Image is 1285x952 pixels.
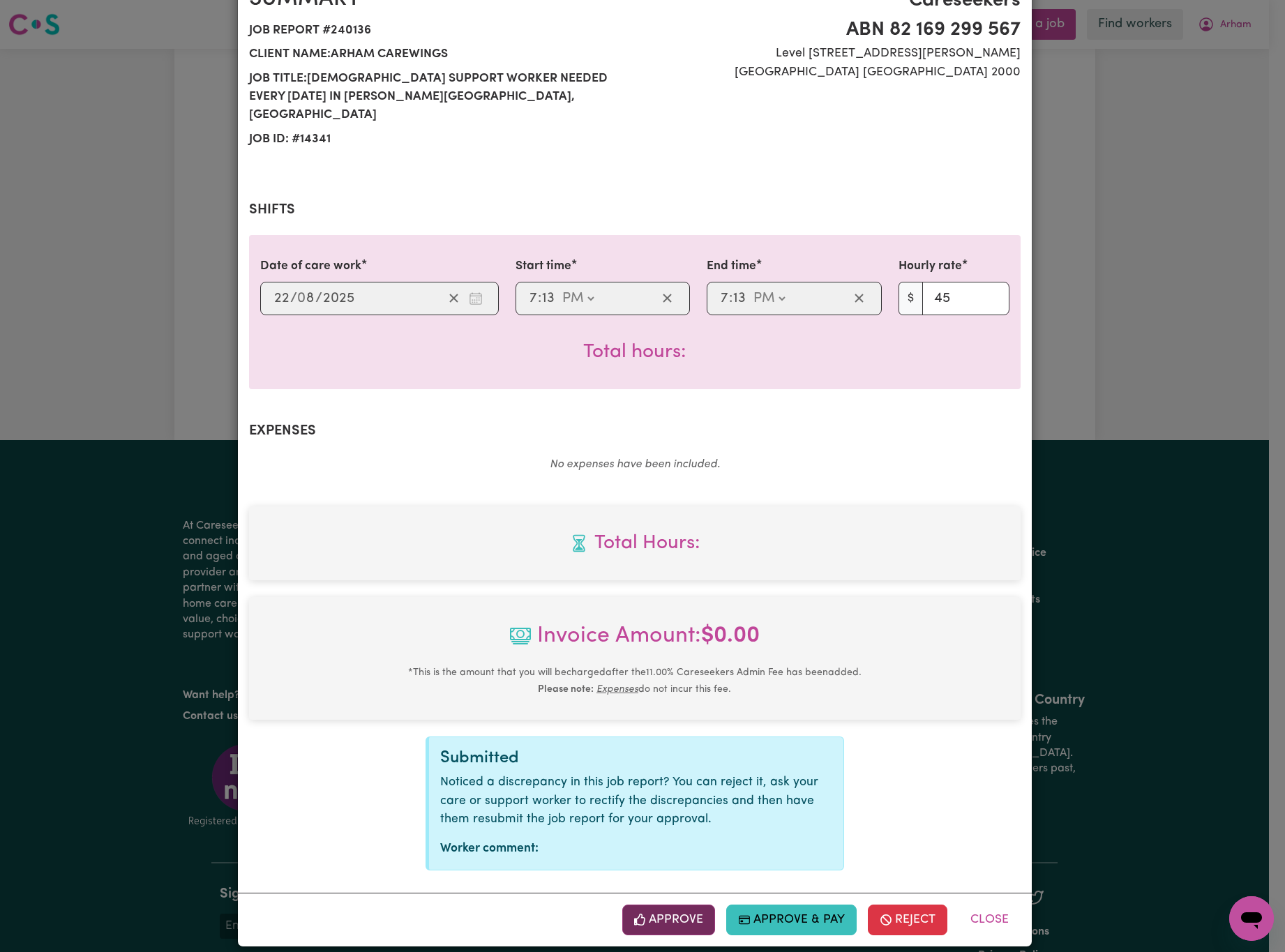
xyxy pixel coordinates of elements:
em: No expenses have been included. [550,459,720,470]
input: -- [720,288,729,309]
span: : [538,291,541,306]
input: -- [273,288,290,309]
span: Total hours worked: [260,529,1009,558]
input: -- [529,288,538,309]
u: Expenses [596,684,638,695]
button: Reject [868,905,947,935]
small: This is the amount that you will be charged after the 11.00 % Careseekers Admin Fee has been adde... [408,667,862,695]
b: $ 0.00 [701,625,760,647]
span: Invoice Amount: [260,619,1009,664]
p: Noticed a discrepancy in this job report? You can reject it, ask your care or support worker to r... [440,773,832,829]
button: Approve & Pay [726,905,857,935]
button: Clear date [443,288,465,309]
span: / [290,291,297,306]
iframe: Button to launch messaging window [1229,896,1274,941]
label: Start time [516,257,571,275]
span: Client name: Arham Carewings [249,43,626,66]
label: Date of care work [260,257,361,275]
span: ABN 82 169 299 567 [643,15,1021,45]
h2: Shifts [249,202,1021,218]
span: Level [STREET_ADDRESS][PERSON_NAME] [643,45,1021,63]
span: : [729,291,732,306]
span: Job title: [DEMOGRAPHIC_DATA] Support Worker Needed Every [DATE] In [PERSON_NAME][GEOGRAPHIC_DATA... [249,67,626,128]
span: [GEOGRAPHIC_DATA] [GEOGRAPHIC_DATA] 2000 [643,63,1021,82]
input: ---- [322,288,355,309]
strong: Worker comment: [440,843,539,854]
label: Hourly rate [899,257,962,275]
label: End time [707,257,756,275]
span: Job report # 240136 [249,19,626,43]
button: Close [959,905,1021,935]
button: Approve [622,905,716,935]
b: Please note: [538,684,594,695]
span: / [315,291,322,306]
span: Job ID: # 14341 [249,128,626,151]
h2: Expenses [249,423,1021,439]
span: Total hours worked: [583,342,686,362]
span: $ [899,282,923,315]
span: Submitted [440,750,519,766]
input: -- [732,288,746,309]
input: -- [541,288,555,309]
span: 0 [297,292,306,305]
input: -- [298,288,315,309]
button: Enter the date of care work [465,288,487,309]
